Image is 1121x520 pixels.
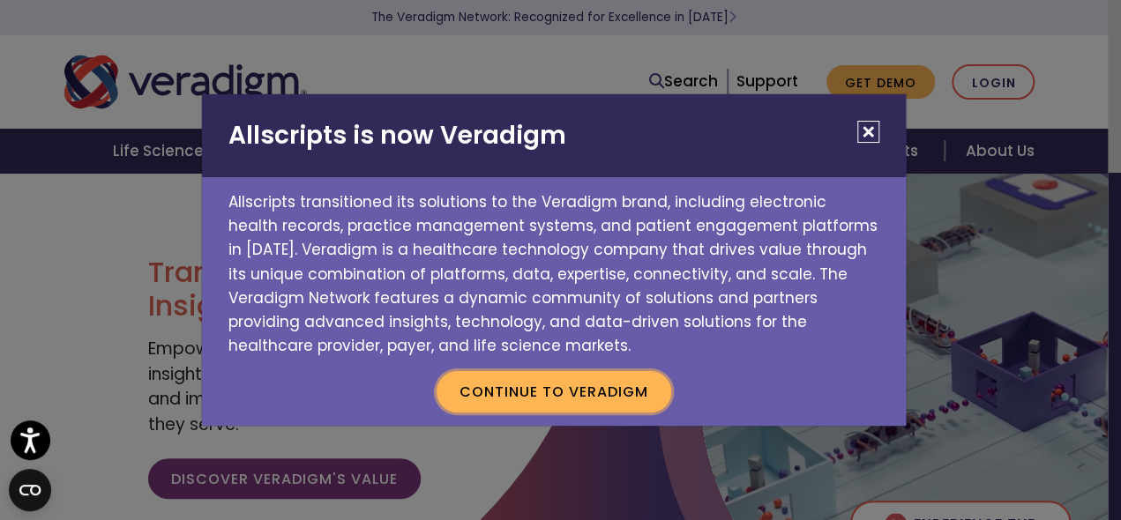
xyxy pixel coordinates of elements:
[437,371,671,412] button: Continue to Veradigm
[9,469,51,511] button: Open CMP widget
[857,121,879,143] button: Close
[202,177,906,358] p: Allscripts transitioned its solutions to the Veradigm brand, including electronic health records,...
[202,94,906,177] h2: Allscripts is now Veradigm
[783,394,1100,499] iframe: Drift Chat Widget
